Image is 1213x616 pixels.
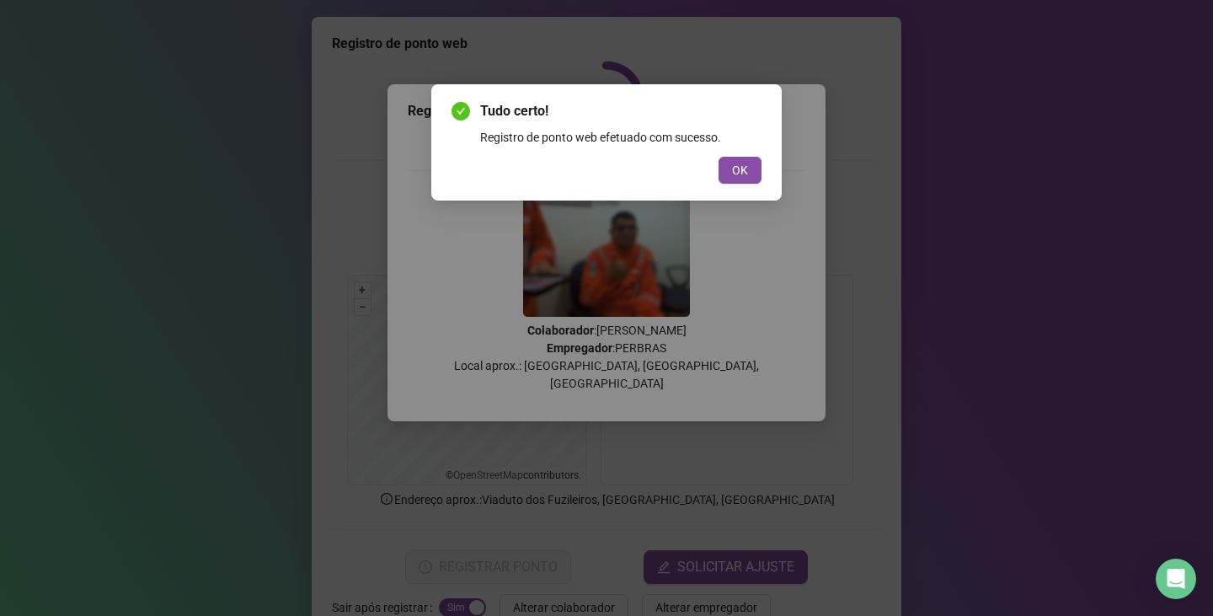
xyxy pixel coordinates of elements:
div: Open Intercom Messenger [1156,559,1196,599]
button: OK [719,157,761,184]
div: Registro de ponto web efetuado com sucesso. [480,128,761,147]
span: Tudo certo! [480,101,761,121]
span: check-circle [452,102,470,121]
span: OK [732,161,748,179]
